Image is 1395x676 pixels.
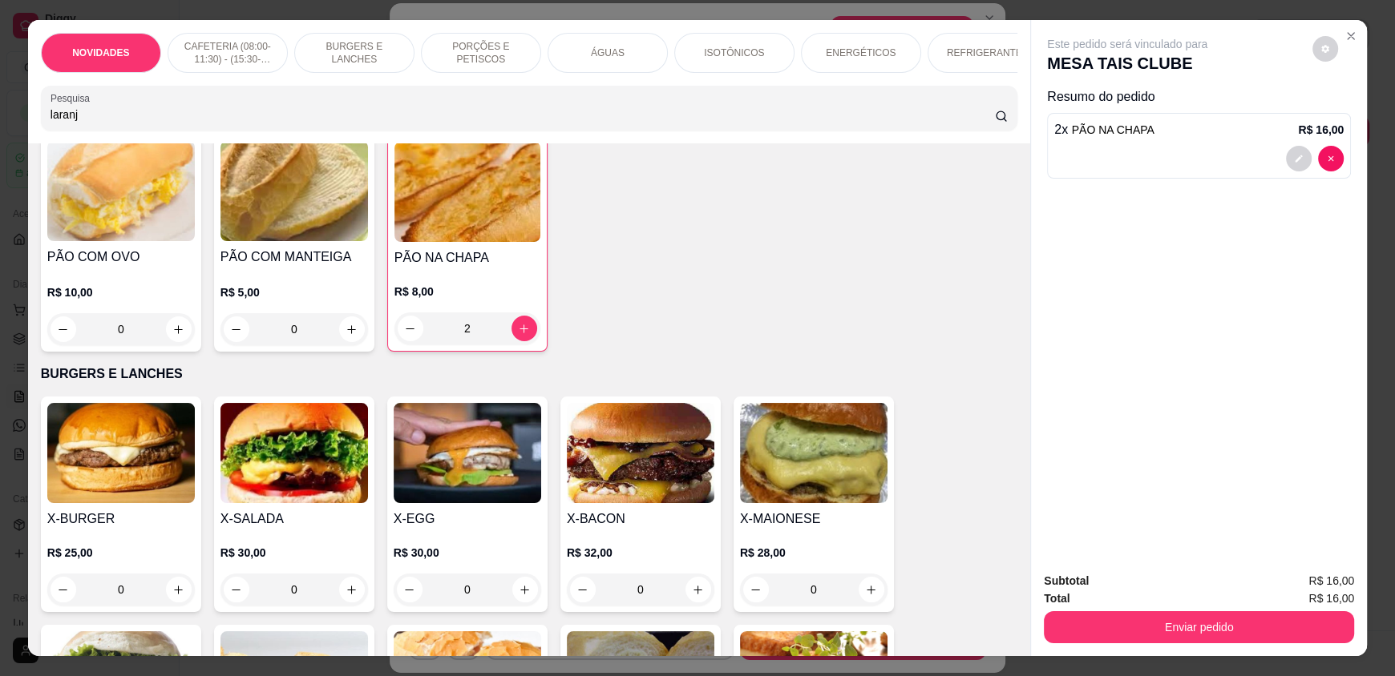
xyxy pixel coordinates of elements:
img: product-image [220,141,368,241]
p: R$ 16,00 [1298,122,1344,138]
p: NOVIDADES [72,46,129,59]
strong: Subtotal [1044,574,1089,587]
h4: X-MAIONESE [740,509,888,529]
p: R$ 28,00 [740,545,888,561]
button: decrease-product-quantity [1318,146,1344,171]
button: decrease-product-quantity [1286,146,1312,171]
h4: PÃO COM OVO [47,247,195,267]
label: Pesquisa [51,91,95,105]
p: ISOTÔNICOS [704,46,764,59]
h4: X-EGG [394,509,541,529]
p: PORÇÕES E PETISCOS [435,40,528,66]
p: R$ 10,00 [47,284,195,300]
button: increase-product-quantity [339,316,365,342]
p: CAFETERIA (08:00-11:30) - (15:30-18:00) [181,40,274,66]
button: decrease-product-quantity [1312,36,1338,62]
button: decrease-product-quantity [224,316,249,342]
button: Close [1338,23,1364,49]
h4: X-BURGER [47,509,195,529]
p: R$ 5,00 [220,284,368,300]
p: R$ 25,00 [47,545,195,561]
img: product-image [740,403,888,503]
strong: Total [1044,592,1069,605]
button: Enviar pedido [1044,611,1354,643]
p: MESA TAIS CLUBE [1047,52,1207,74]
button: decrease-product-quantity [398,316,423,341]
p: Resumo do pedido [1047,87,1351,107]
h4: X-SALADA [220,509,368,529]
h4: PÃO COM MANTEIGA [220,247,368,267]
span: PÃO NA CHAPA [1072,123,1154,136]
h4: X-BACON [567,509,714,529]
p: R$ 30,00 [220,545,368,561]
p: R$ 32,00 [567,545,714,561]
img: product-image [567,403,714,503]
button: decrease-product-quantity [51,316,76,342]
p: 2 x [1054,120,1154,139]
p: ENERGÉTICOS [826,46,896,59]
p: REFRIGERANTES [947,46,1029,59]
img: product-image [47,141,195,241]
button: increase-product-quantity [511,316,537,341]
img: product-image [394,142,540,242]
p: Este pedido será vinculado para [1047,36,1207,52]
p: BURGERS E LANCHES [308,40,401,66]
p: R$ 8,00 [394,284,540,300]
button: increase-product-quantity [166,316,192,342]
p: BURGERS E LANCHES [41,364,1017,384]
p: R$ 30,00 [394,545,541,561]
img: product-image [220,403,368,503]
img: product-image [394,403,541,503]
img: product-image [47,403,195,503]
span: R$ 16,00 [1308,589,1354,607]
span: R$ 16,00 [1308,572,1354,589]
p: ÁGUAS [591,46,625,59]
h4: PÃO NA CHAPA [394,248,540,268]
input: Pesquisa [51,107,996,123]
